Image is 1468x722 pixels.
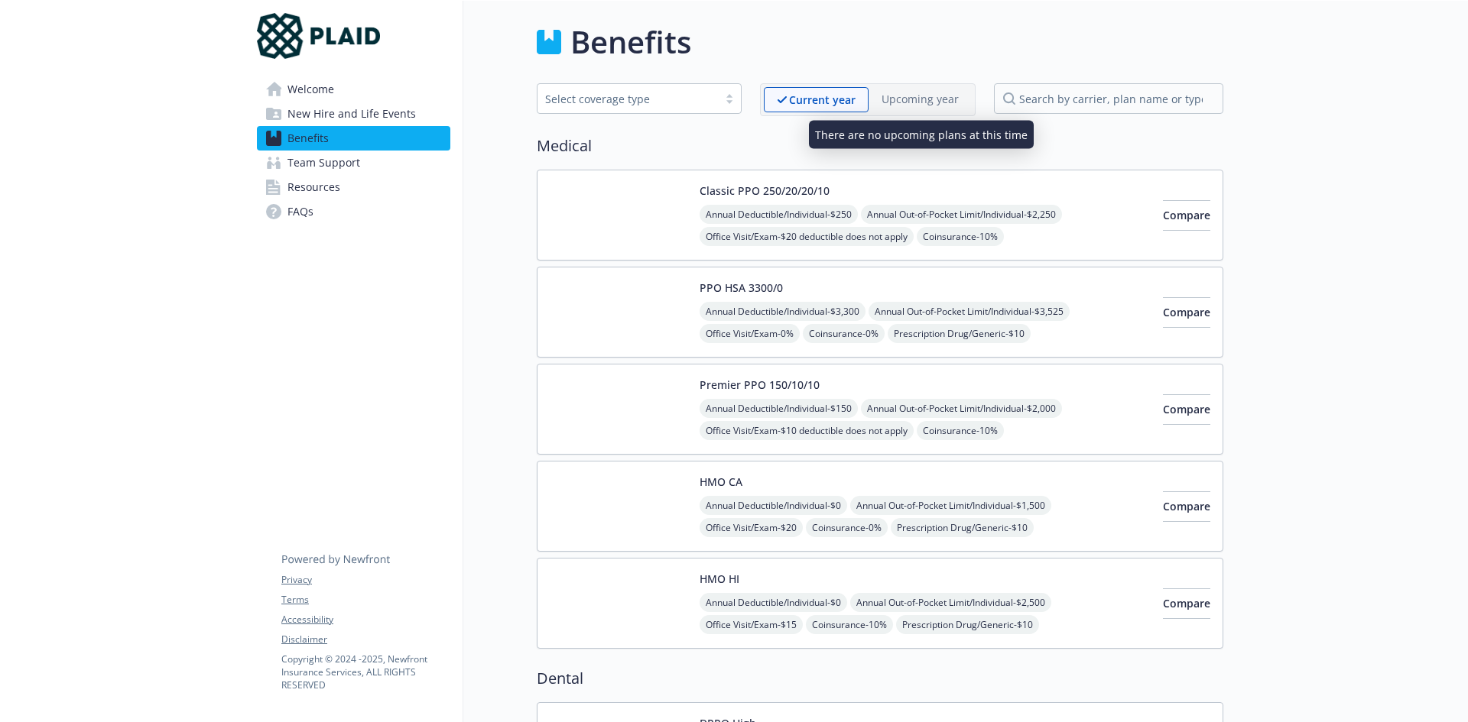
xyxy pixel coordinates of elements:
span: Annual Deductible/Individual - $0 [700,593,847,612]
span: Annual Out-of-Pocket Limit/Individual - $1,500 [850,496,1051,515]
span: Resources [287,175,340,199]
p: Upcoming year [882,91,959,107]
a: FAQs [257,199,450,224]
span: Annual Deductible/Individual - $250 [700,205,858,224]
span: Office Visit/Exam - 0% [700,324,800,343]
span: New Hire and Life Events [287,102,416,126]
img: Anthem Blue Cross carrier logo [550,183,687,248]
span: Compare [1163,596,1210,610]
span: Office Visit/Exam - $10 deductible does not apply [700,421,914,440]
span: Compare [1163,499,1210,513]
span: Team Support [287,151,360,175]
span: Office Visit/Exam - $15 [700,615,803,634]
span: Annual Deductible/Individual - $3,300 [700,302,866,321]
span: Annual Deductible/Individual - $150 [700,399,858,418]
span: Compare [1163,208,1210,222]
span: Upcoming year [869,87,972,112]
a: Welcome [257,77,450,102]
span: Compare [1163,305,1210,319]
img: Kaiser Permanente Insurance Company carrier logo [550,474,687,539]
span: Benefits [287,126,329,151]
span: Coinsurance - 10% [806,615,893,634]
button: Classic PPO 250/20/20/10 [700,183,830,199]
h2: Medical [537,134,1223,157]
a: Team Support [257,151,450,175]
span: Coinsurance - 0% [806,518,888,537]
img: Anthem Blue Cross carrier logo [550,377,687,442]
button: Compare [1163,394,1210,425]
p: Copyright © 2024 - 2025 , Newfront Insurance Services, ALL RIGHTS RESERVED [281,652,450,691]
span: Prescription Drug/Generic - $10 [891,518,1034,537]
a: Disclaimer [281,633,450,646]
a: Terms [281,593,450,607]
img: Kaiser Permanente of Hawaii carrier logo [550,571,687,636]
span: Annual Out-of-Pocket Limit/Individual - $2,250 [861,205,1062,224]
button: PPO HSA 3300/0 [700,280,783,296]
button: HMO CA [700,474,742,490]
button: Compare [1163,491,1210,522]
h1: Benefits [570,19,691,65]
span: Coinsurance - 10% [917,421,1004,440]
span: Annual Out-of-Pocket Limit/Individual - $3,525 [869,302,1070,321]
button: HMO HI [700,571,739,587]
a: New Hire and Life Events [257,102,450,126]
span: Office Visit/Exam - $20 deductible does not apply [700,227,914,246]
span: Coinsurance - 10% [917,227,1004,246]
a: Privacy [281,573,450,587]
span: Coinsurance - 0% [803,324,885,343]
span: Office Visit/Exam - $20 [700,518,803,537]
div: Select coverage type [545,91,710,107]
a: Benefits [257,126,450,151]
span: FAQs [287,199,313,224]
span: Annual Deductible/Individual - $0 [700,496,847,515]
p: Current year [789,92,856,108]
button: Compare [1163,200,1210,231]
a: Accessibility [281,613,450,626]
a: Resources [257,175,450,199]
span: Prescription Drug/Generic - $10 [896,615,1039,634]
span: Annual Out-of-Pocket Limit/Individual - $2,500 [850,593,1051,612]
button: Compare [1163,297,1210,328]
h2: Dental [537,667,1223,690]
input: search by carrier, plan name or type [994,83,1223,114]
button: Compare [1163,588,1210,619]
img: Anthem Blue Cross carrier logo [550,280,687,345]
span: Prescription Drug/Generic - $10 [888,324,1031,343]
button: Premier PPO 150/10/10 [700,377,820,393]
span: Welcome [287,77,334,102]
span: Compare [1163,402,1210,416]
span: Annual Out-of-Pocket Limit/Individual - $2,000 [861,399,1062,418]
